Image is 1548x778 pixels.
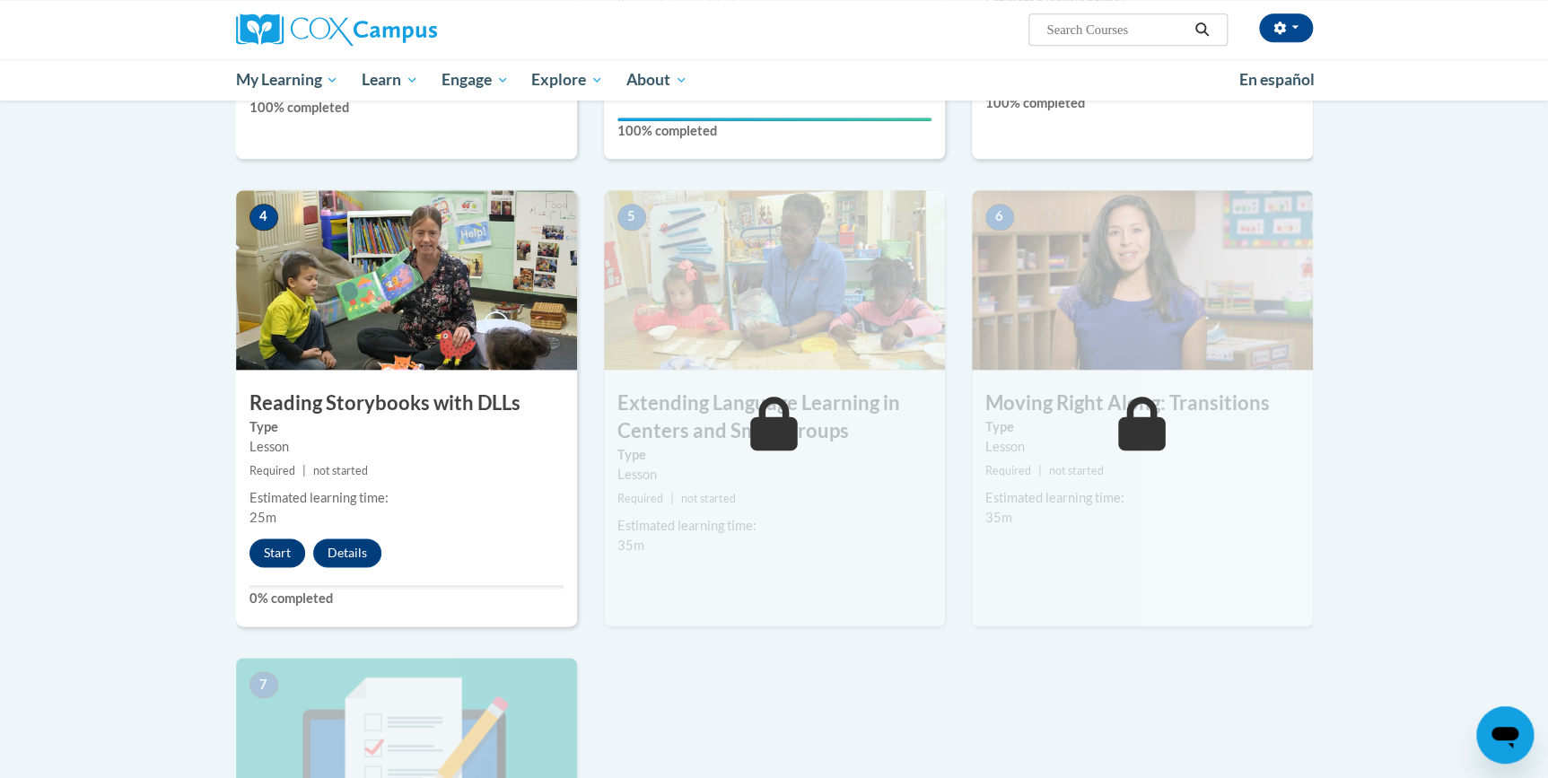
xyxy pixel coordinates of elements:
a: Cox Campus [236,13,577,46]
input: Search Courses [1045,19,1188,40]
span: | [1038,464,1042,477]
a: My Learning [224,59,351,101]
span: not started [681,492,736,505]
span: 25m [249,510,276,525]
span: 5 [617,204,646,231]
div: Lesson [985,437,1299,457]
span: 35m [985,510,1012,525]
span: 7 [249,671,278,698]
div: Lesson [249,437,564,457]
div: Lesson [617,465,931,485]
span: 4 [249,204,278,231]
span: | [670,492,674,505]
img: Course Image [236,190,577,370]
img: Course Image [604,190,945,370]
div: Estimated learning time: [249,488,564,508]
label: 100% completed [617,121,931,141]
span: My Learning [235,69,338,91]
iframe: Button to launch messaging window [1476,706,1534,764]
h3: Moving Right Along: Transitions [972,389,1313,417]
div: Your progress [617,118,931,121]
span: not started [313,464,368,477]
a: Explore [520,59,615,101]
a: En español [1228,61,1326,99]
span: 35m [617,538,644,553]
span: Engage [442,69,509,91]
span: Required [617,492,663,505]
span: Explore [531,69,603,91]
span: En español [1239,70,1315,89]
div: Main menu [209,59,1340,101]
span: | [302,464,306,477]
div: Estimated learning time: [985,488,1299,508]
label: 100% completed [985,93,1299,113]
div: Estimated learning time: [617,516,931,536]
span: Required [985,464,1031,477]
button: Start [249,538,305,567]
img: Cox Campus [236,13,437,46]
span: not started [1049,464,1104,477]
button: Search [1188,19,1215,40]
img: Course Image [972,190,1313,370]
span: Required [249,464,295,477]
label: 0% completed [249,589,564,608]
a: About [615,59,699,101]
label: 100% completed [249,98,564,118]
span: About [626,69,687,91]
label: Type [249,417,564,437]
button: Details [313,538,381,567]
a: Learn [350,59,430,101]
a: Engage [430,59,520,101]
span: Learn [362,69,418,91]
button: Account Settings [1259,13,1313,42]
label: Type [617,445,931,465]
h3: Extending Language Learning in Centers and Small Groups [604,389,945,445]
label: Type [985,417,1299,437]
h3: Reading Storybooks with DLLs [236,389,577,417]
span: 6 [985,204,1014,231]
